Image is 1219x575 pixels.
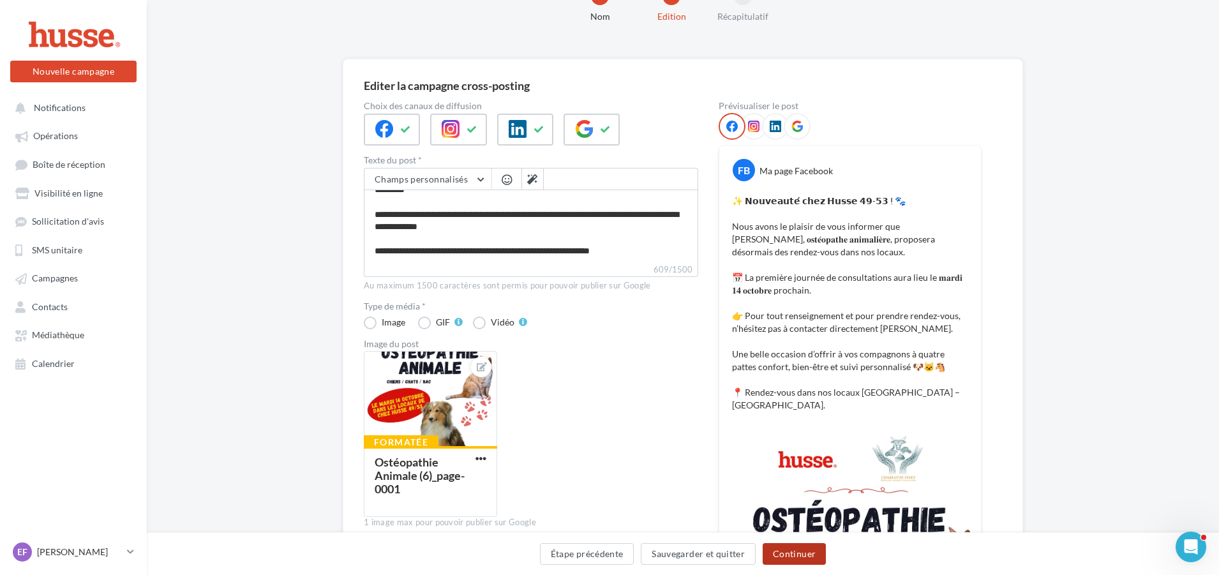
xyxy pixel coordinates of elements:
[8,153,139,176] a: Boîte de réception
[364,302,698,311] label: Type de média *
[364,435,438,449] div: Formatée
[8,295,139,318] a: Contacts
[17,546,27,558] span: EF
[733,159,755,181] div: FB
[10,540,137,564] a: EF [PERSON_NAME]
[436,318,450,327] div: GIF
[364,168,491,190] button: Champs personnalisés
[32,330,84,341] span: Médiathèque
[8,323,139,346] a: Médiathèque
[8,266,139,289] a: Campagnes
[32,244,82,255] span: SMS unitaire
[364,156,698,165] label: Texte du post *
[8,209,139,232] a: Sollicitation d'avis
[33,159,105,170] span: Boîte de réception
[32,358,75,369] span: Calendrier
[540,543,634,565] button: Étape précédente
[364,280,698,292] div: Au maximum 1500 caractères sont permis pour pouvoir publier sur Google
[364,517,698,528] div: 1 image max pour pouvoir publier sur Google
[631,10,712,23] div: Edition
[491,318,514,327] div: Vidéo
[732,195,968,412] p: ✨ 𝗡𝗼𝘂𝘃𝗲𝗮𝘂𝘁𝗲́ 𝗰𝗵𝗲𝘇 𝗛𝘂𝘀𝘀𝗲 𝟰𝟵-𝟱𝟯 ⵑ 🐾 Nous avons le plaisir de vous informer que [PERSON_NAME], 𝐨𝐬𝐭𝐞́...
[382,318,405,327] div: Image
[1176,532,1206,562] iframe: Intercom live chat
[8,124,139,147] a: Opérations
[559,10,641,23] div: Nom
[8,181,139,204] a: Visibilité en ligne
[759,165,833,177] div: Ma page Facebook
[364,101,698,110] label: Choix des canaux de diffusion
[364,340,698,348] div: Image du post
[32,216,104,227] span: Sollicitation d'avis
[32,273,78,284] span: Campagnes
[8,96,134,119] button: Notifications
[375,455,465,496] div: Ostéopathie Animale (6)_page-0001
[8,238,139,261] a: SMS unitaire
[33,131,78,142] span: Opérations
[364,80,530,91] div: Editer la campagne cross-posting
[719,101,982,110] div: Prévisualiser le post
[32,301,68,312] span: Contacts
[34,188,103,198] span: Visibilité en ligne
[10,61,137,82] button: Nouvelle campagne
[37,546,122,558] p: [PERSON_NAME]
[702,10,784,23] div: Récapitulatif
[641,543,756,565] button: Sauvegarder et quitter
[375,174,468,184] span: Champs personnalisés
[763,543,826,565] button: Continuer
[34,102,86,113] span: Notifications
[364,263,698,277] label: 609/1500
[8,352,139,375] a: Calendrier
